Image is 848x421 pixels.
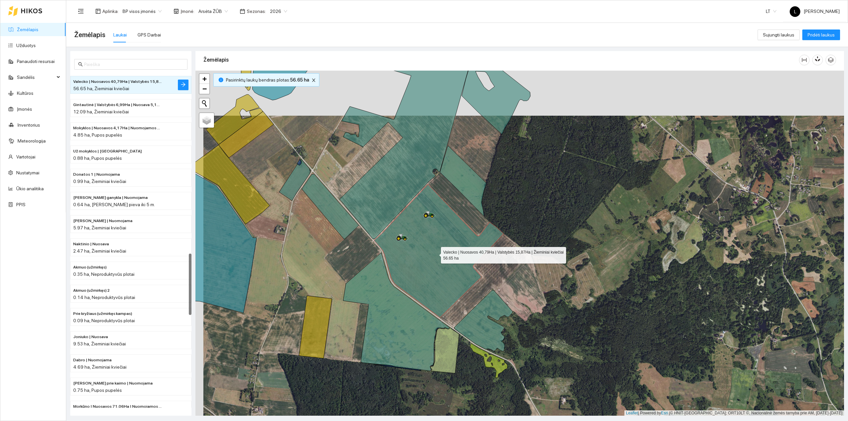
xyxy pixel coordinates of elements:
[73,225,126,230] span: 5.97 ha, Žieminiai kviečiai
[802,30,840,40] button: Pridėti laukus
[199,84,209,94] a: Zoom out
[270,6,287,16] span: 2026
[84,61,184,68] input: Paieška
[199,113,214,128] a: Layers
[73,179,126,184] span: 0.99 ha, Žieminiai kviečiai
[73,364,127,370] span: 4.69 ha, Žieminiai kviečiai
[763,31,794,38] span: Sujungti laukus
[73,334,108,340] span: Joniuko | Nuosava
[799,55,810,65] button: column-width
[73,171,120,178] span: Donatos 1 | Nuomojama
[16,43,36,48] a: Užduotys
[202,85,207,93] span: −
[758,32,800,37] a: Sujungti laukus
[203,50,799,69] div: Žemėlapis
[18,122,40,128] a: Inventorius
[73,241,109,247] span: Naktinio | Nuosava
[73,388,122,393] span: 0.75 ha, Pupos pupelės
[123,6,162,16] span: BP visos įmonės
[16,202,26,207] a: PPIS
[73,295,135,300] span: 0.14 ha, Neproduktyvūs plotai
[799,57,809,63] span: column-width
[73,357,112,363] span: Dabro | Nuomojama
[73,271,134,277] span: 0.35 ha, Neproduktyvūs plotai
[198,6,228,16] span: Arsėta ŽŪB
[73,79,162,85] span: Valecko | Nuosavos 40,79Ha | Valstybės 15,87Ha
[226,76,309,84] span: Pasirinktų laukų bendras plotas :
[73,102,162,108] span: Gintautinė | Valstybės 6,99Ha | Nuosava 5,10Ha
[16,170,39,175] a: Nustatymai
[73,341,126,346] span: 9.53 ha, Žieminiai kviečiai
[73,132,122,138] span: 4.85 ha, Pupos pupelės
[17,27,38,32] a: Žemėlapis
[73,311,132,317] span: Prie kryžiaus (užmirkęs kampas)
[290,77,309,83] b: 56.65 ha
[17,90,33,96] a: Kultūros
[794,6,796,17] span: L
[74,5,87,18] button: menu-fold
[73,248,126,254] span: 2.47 ha, Žieminiai kviečiai
[199,74,209,84] a: Zoom in
[74,30,105,40] span: Žemėlapis
[202,75,207,83] span: +
[17,71,55,84] span: Sandėlis
[78,62,83,67] span: search
[766,6,776,16] span: LT
[808,31,835,38] span: Pridėti laukus
[17,106,32,112] a: Įmonės
[73,264,107,271] span: Akmuo (užmirkęs)
[174,9,179,14] span: shop
[73,202,155,207] span: 0.64 ha, [PERSON_NAME] pieva iki 5 m.
[137,31,161,38] div: GPS Darbai
[78,8,84,14] span: menu-fold
[73,318,135,323] span: 0.09 ha, Neproduktyvūs plotai
[73,148,142,154] span: Už mokyklos | Nuosava
[95,9,101,14] span: layout
[310,76,318,84] button: close
[73,380,153,387] span: Rolando prie kaimo | Nuomojama
[18,138,46,144] a: Meteorologija
[181,8,194,15] span: Įmonė :
[17,59,55,64] a: Panaudoti resursai
[624,410,844,416] div: | Powered by © HNIT-[GEOGRAPHIC_DATA]; ORT10LT ©, Nacionalinė žemės tarnyba prie AM, [DATE]-[DATE]
[73,125,162,131] span: Mokyklos | Nuosavos 4,17Ha | Nuomojamos 0,68Ha
[247,8,266,15] span: Sezonas :
[758,30,800,40] button: Sujungti laukus
[73,195,148,201] span: Donatos ganykla | Nuomojama
[181,82,186,88] span: arrow-right
[802,32,840,37] a: Pridėti laukus
[790,9,840,14] span: [PERSON_NAME]
[16,186,44,191] a: Ūkio analitika
[219,78,223,82] span: info-circle
[661,411,668,415] a: Esri
[199,98,209,108] button: Initiate a new search
[73,287,110,294] span: Akmuo (užmirkęs) 2
[73,86,129,91] span: 56.65 ha, Žieminiai kviečiai
[240,9,245,14] span: calendar
[73,155,122,161] span: 0.88 ha, Pupos pupelės
[73,109,129,114] span: 12.09 ha, Žieminiai kviečiai
[102,8,119,15] span: Aplinka :
[669,411,670,415] span: |
[73,218,132,224] span: Ginaičių Valiaus | Nuomojama
[626,411,638,415] a: Leaflet
[178,80,188,90] button: arrow-right
[113,31,127,38] div: Laukai
[310,78,317,83] span: close
[16,154,35,159] a: Vartotojai
[73,403,162,410] span: Morkūno | Nuosavos 71,06Ha | Nuomojamos 28,86Ha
